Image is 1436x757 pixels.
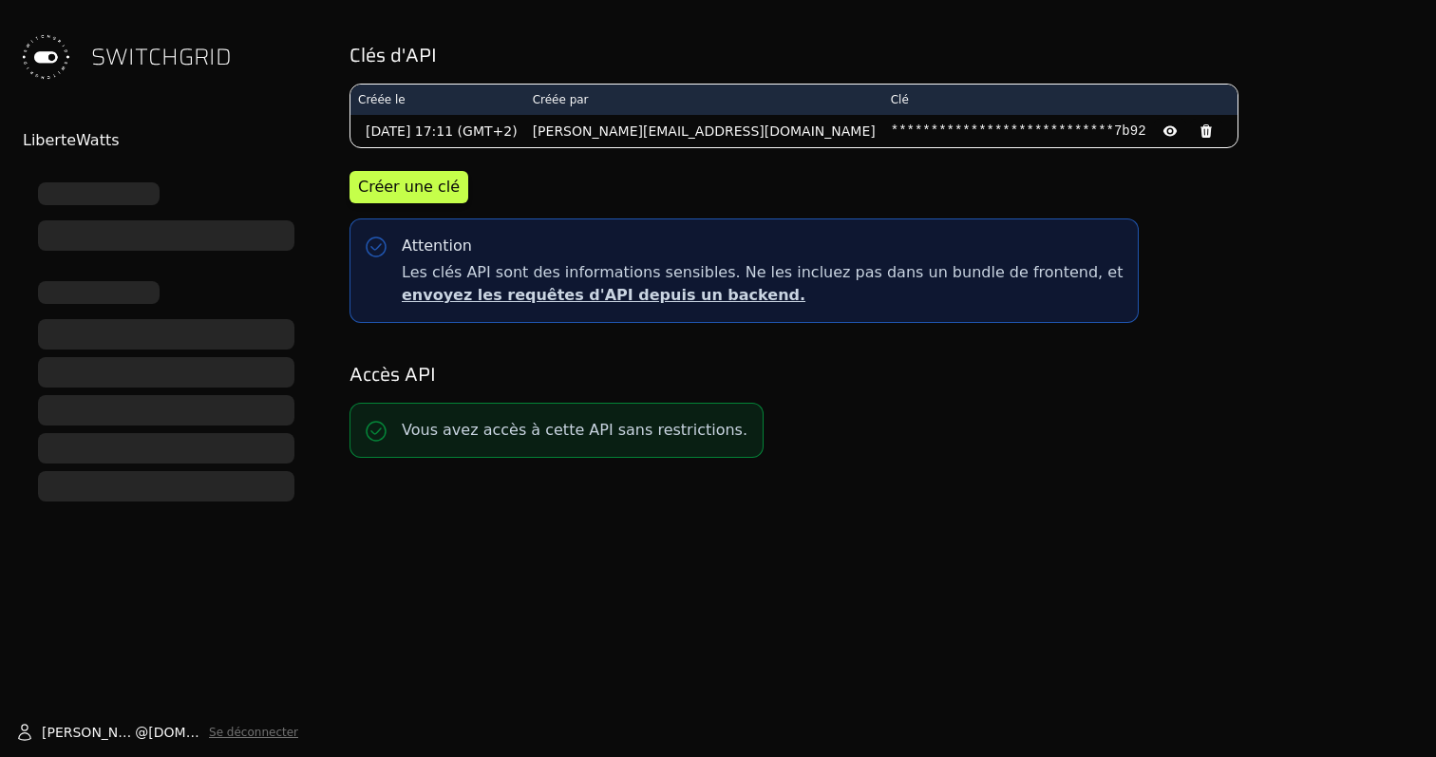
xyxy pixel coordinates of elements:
button: Créer une clé [350,171,468,203]
th: Créée le [350,85,525,115]
img: Switchgrid Logo [15,27,76,87]
td: [PERSON_NAME][EMAIL_ADDRESS][DOMAIN_NAME] [525,115,883,147]
p: envoyez les requêtes d'API depuis un backend. [402,284,1123,307]
p: Vous avez accès à cette API sans restrictions. [402,419,747,442]
span: [DOMAIN_NAME] [148,723,201,742]
span: Les clés API sont des informations sensibles. Ne les incluez pas dans un bundle de frontend, et [402,261,1123,307]
div: LiberteWatts [23,129,313,152]
span: SWITCHGRID [91,42,232,72]
th: Clé [883,85,1238,115]
h2: Clés d'API [350,42,1409,68]
h2: Accès API [350,361,1409,388]
span: @ [135,723,148,742]
span: [PERSON_NAME].vanheusden [42,723,135,742]
button: Se déconnecter [209,725,298,740]
td: [DATE] 17:11 (GMT+2) [350,115,525,147]
div: Attention [402,235,472,257]
th: Créée par [525,85,883,115]
div: Créer une clé [358,176,460,199]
